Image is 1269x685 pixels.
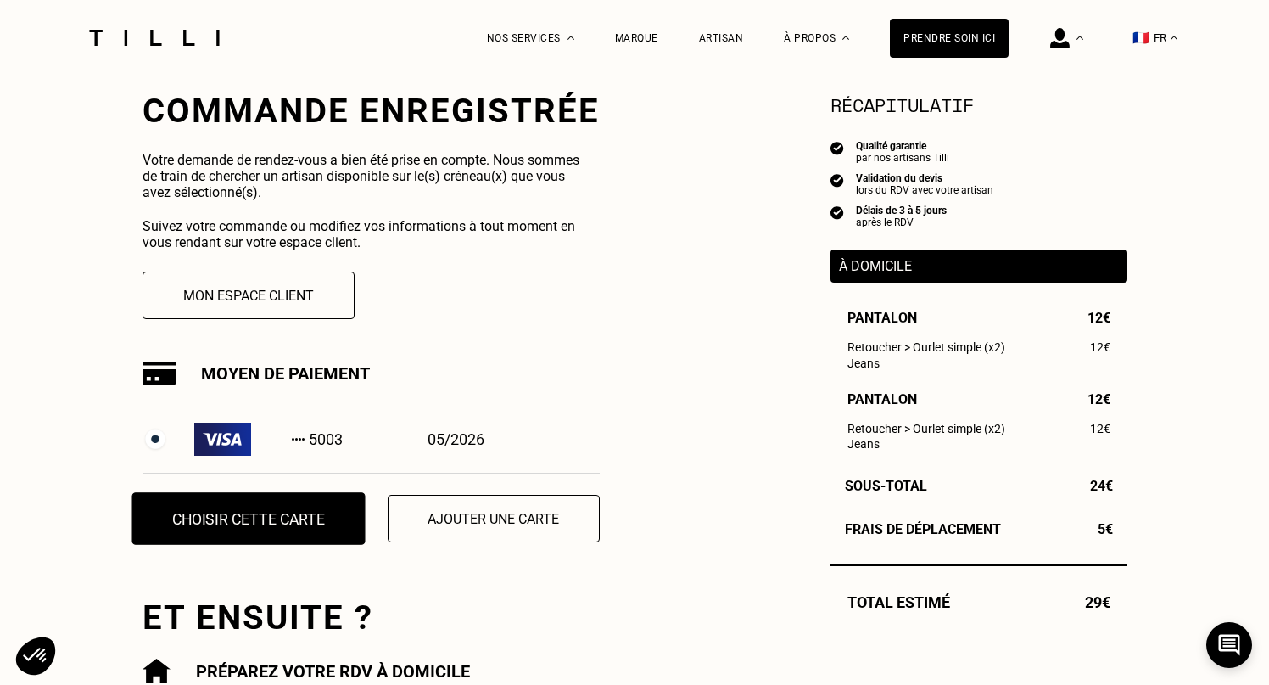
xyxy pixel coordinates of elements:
label: 05/2026 [194,423,600,456]
button: Choisir cette carte [131,492,365,545]
img: Commande à domicile [143,659,171,684]
button: Mon espace client [143,272,355,319]
p: Suivez votre commande ou modifiez vos informations à tout moment en vous rendant sur votre espace... [143,218,595,250]
span: 🇫🇷 [1132,30,1149,46]
span: 12€ [1087,310,1110,326]
div: Sous-Total [830,478,1127,494]
img: Menu déroulant [567,36,574,40]
h3: Moyen de paiement [201,363,370,384]
span: 12€ [1087,391,1110,407]
span: 29€ [1085,593,1110,611]
span: Jeans [847,357,880,370]
img: carte n°0 [143,427,168,452]
img: menu déroulant [1171,36,1177,40]
p: À domicile [839,258,1119,274]
span: Jeans [847,437,880,451]
section: Récapitulatif [830,91,1127,119]
span: 12€ [1090,422,1110,435]
img: Carte bancaire [143,362,176,385]
img: Logo du service de couturière Tilli [83,30,226,46]
span: Retoucher > Ourlet simple (x2) [847,340,1005,354]
h3: Préparez votre rdv à domicile [196,661,470,682]
div: Validation du devis [856,172,993,184]
h2: Commande enregistrée [143,91,600,131]
div: lors du RDV avec votre artisan [856,184,993,196]
a: Prendre soin ici [890,19,1009,58]
div: 5003 [194,423,344,456]
p: Votre demande de rendez-vous a bien été prise en compte. Nous sommes de train de chercher un arti... [143,152,595,200]
img: VISA logo [194,423,251,456]
div: Délais de 3 à 5 jours [856,205,947,216]
img: icon list info [830,172,844,188]
span: 5€ [1098,521,1113,537]
button: Ajouter une carte [388,495,600,542]
span: Pantalon [847,391,917,407]
span: 12€ [1090,340,1110,354]
img: icône connexion [1050,28,1070,48]
span: 24€ [1090,478,1113,494]
span: Retoucher > Ourlet simple (x2) [847,422,1005,435]
img: icon list info [830,205,844,220]
img: Menu déroulant à propos [842,36,849,40]
h2: Et ensuite ? [143,598,600,637]
img: Menu déroulant [1076,36,1083,40]
a: Artisan [699,32,744,44]
div: Total estimé [830,593,1127,611]
div: après le RDV [856,216,947,228]
div: par nos artisans Tilli [856,152,949,164]
div: Frais de déplacement [830,521,1127,537]
a: Marque [615,32,658,44]
img: icon list info [830,140,844,155]
span: Pantalon [847,310,917,326]
div: Qualité garantie [856,140,949,152]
